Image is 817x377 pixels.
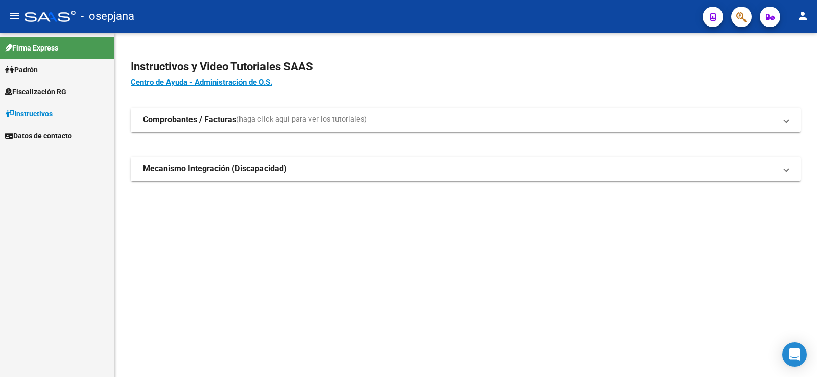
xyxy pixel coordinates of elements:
a: Centro de Ayuda - Administración de O.S. [131,78,272,87]
span: Fiscalización RG [5,86,66,97]
h2: Instructivos y Video Tutoriales SAAS [131,57,801,77]
span: - osepjana [81,5,134,28]
mat-expansion-panel-header: Mecanismo Integración (Discapacidad) [131,157,801,181]
span: Datos de contacto [5,130,72,141]
mat-icon: menu [8,10,20,22]
strong: Comprobantes / Facturas [143,114,236,125]
span: Instructivos [5,108,53,119]
strong: Mecanismo Integración (Discapacidad) [143,163,287,174]
span: (haga click aquí para ver los tutoriales) [236,114,367,125]
span: Firma Express [5,42,58,54]
mat-icon: person [797,10,809,22]
span: Padrón [5,64,38,76]
div: Open Intercom Messenger [782,342,807,367]
mat-expansion-panel-header: Comprobantes / Facturas(haga click aquí para ver los tutoriales) [131,108,801,132]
